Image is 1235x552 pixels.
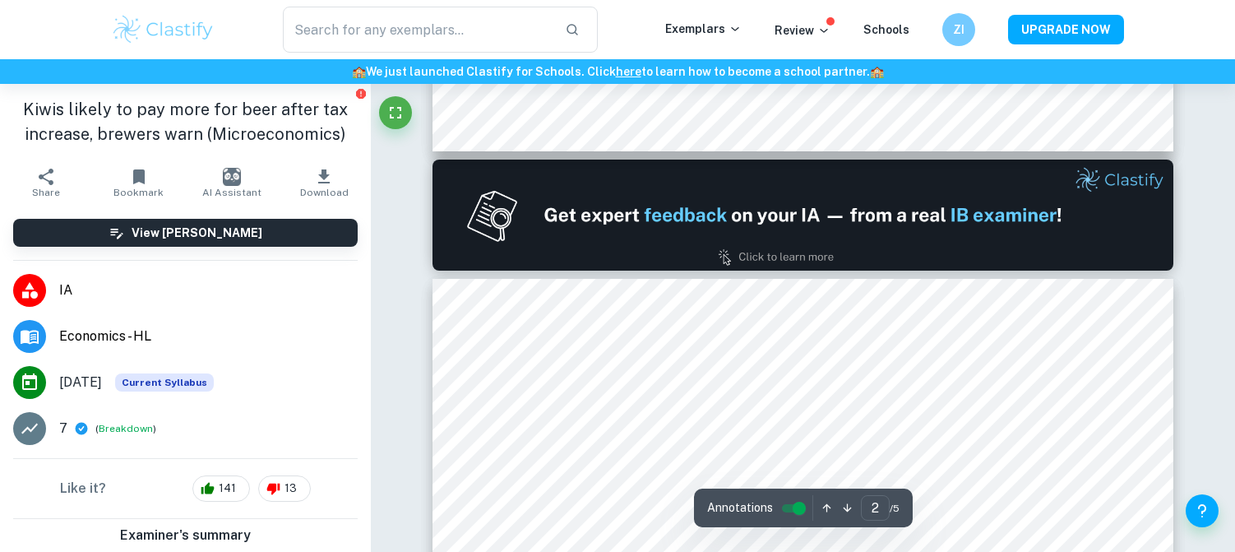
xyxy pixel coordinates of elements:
[1186,494,1219,527] button: Help and Feedback
[379,96,412,129] button: Fullscreen
[352,65,366,78] span: 🏫
[13,219,358,247] button: View [PERSON_NAME]
[7,526,364,545] h6: Examiner's summary
[707,499,773,517] span: Annotations
[775,21,830,39] p: Review
[3,63,1232,81] h6: We just launched Clastify for Schools. Click to learn how to become a school partner.
[950,21,969,39] h6: ZI
[300,187,349,198] span: Download
[942,13,975,46] button: ZI
[223,168,241,186] img: AI Assistant
[202,187,261,198] span: AI Assistant
[93,160,186,206] button: Bookmark
[665,20,742,38] p: Exemplars
[115,373,214,392] span: Current Syllabus
[99,421,153,436] button: Breakdown
[890,501,900,516] span: / 5
[32,187,60,198] span: Share
[60,479,106,499] h6: Like it?
[432,160,1173,271] img: Ad
[283,7,552,53] input: Search for any exemplars...
[258,475,311,502] div: 13
[616,65,641,78] a: here
[59,419,67,438] p: 7
[355,87,368,100] button: Report issue
[95,421,156,437] span: ( )
[192,475,250,502] div: 141
[185,160,278,206] button: AI Assistant
[13,97,358,146] h1: Kiwis likely to pay more for beer after tax increase, brewers warn (Microeconomics)
[59,327,358,346] span: Economics - HL
[132,224,262,242] h6: View [PERSON_NAME]
[113,187,164,198] span: Bookmark
[870,65,884,78] span: 🏫
[863,23,909,36] a: Schools
[1008,15,1124,44] button: UPGRADE NOW
[115,373,214,392] div: This exemplar is based on the current syllabus. Feel free to refer to it for inspiration/ideas wh...
[275,480,306,497] span: 13
[278,160,371,206] button: Download
[111,13,215,46] img: Clastify logo
[59,373,102,392] span: [DATE]
[59,281,358,300] span: IA
[210,480,245,497] span: 141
